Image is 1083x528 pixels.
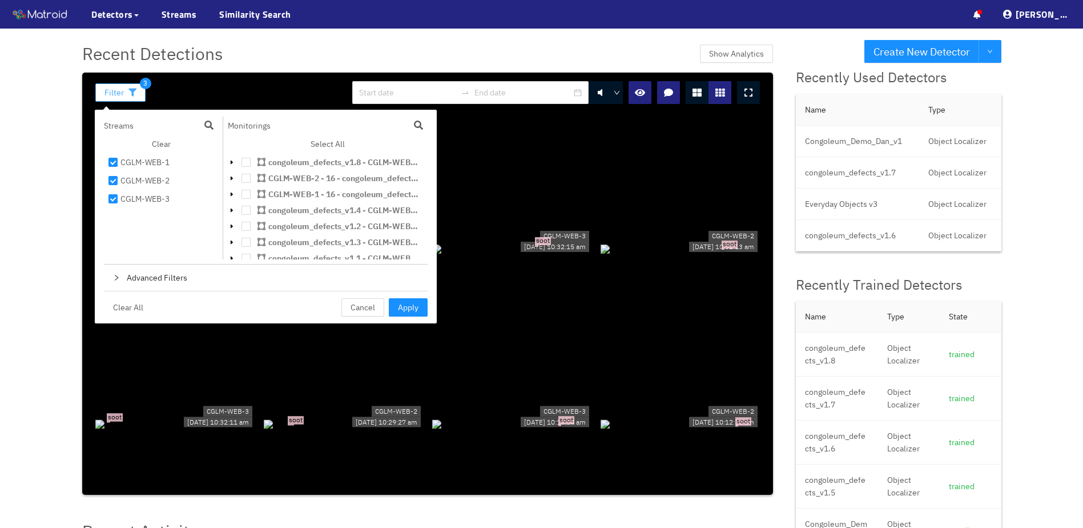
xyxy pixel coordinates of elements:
[228,135,428,153] button: Select All
[461,88,470,97] span: to
[184,417,252,427] div: [DATE] 10:32:11 am
[864,40,979,63] button: Create New Detector
[700,45,773,63] button: Show Analytics
[372,406,421,417] div: CGLM-WEB-2
[796,94,919,126] th: Name
[107,413,123,421] span: soot
[228,223,236,229] span: caret-down
[104,155,219,169] li: CGLM-WEB-1
[228,207,236,213] span: caret-down
[919,220,1001,251] td: Object Localizer
[104,174,219,187] li: CGLM-WEB-2
[311,138,345,150] span: Select All
[919,94,1001,126] th: Type
[95,83,146,102] button: Filter
[152,138,171,150] span: Clear
[474,86,571,99] input: End date
[919,189,1001,220] td: Object Localizer
[919,126,1001,157] td: Object Localizer
[268,251,420,265] span: congoleum_defects_v1.1 - CGLM-WEB-3 - 6
[878,301,940,333] th: Type
[878,377,940,421] td: Object Localizer
[228,119,271,132] p: Monitorings
[735,418,751,426] span: soot
[288,416,304,424] span: soot
[796,67,1001,89] div: Recently Used Detectors
[389,298,428,317] button: Apply
[91,7,133,21] span: Detectors
[708,406,758,417] div: CGLM-WEB-2
[351,301,375,314] span: Cancel
[398,301,418,314] span: Apply
[120,155,170,169] div: CGLM-WEB-1
[689,242,758,253] div: [DATE] 10:32:13 am
[268,235,420,249] span: congoleum_defects_v1.3 - CGLM-WEB-3 - 7
[341,298,384,317] button: Cancel
[104,135,218,153] button: Clear
[796,465,878,509] td: congoleum_defects_v1.5
[722,241,738,249] span: soot
[949,392,992,405] div: trained
[352,417,421,427] div: [DATE] 10:29:27 am
[535,237,551,245] span: soot
[162,7,197,21] a: Streams
[540,406,589,417] div: CGLM-WEB-3
[120,174,170,187] div: CGLM-WEB-2
[796,126,919,157] td: Congoleum_Demo_Dan_v1
[521,417,589,427] div: [DATE] 10:18:34 am
[228,175,236,181] span: caret-down
[219,7,291,21] a: Similarity Search
[228,239,236,245] span: caret-down
[104,298,152,317] button: Clear All
[796,301,878,333] th: Name
[987,49,993,55] span: down
[689,417,758,427] div: [DATE] 10:12:30 am
[359,86,456,99] input: Start date
[228,255,236,261] span: caret-down
[268,219,420,233] span: congoleum_defects_v1.2 - CGLM-WEB-3 - 8
[268,171,420,185] span: CGLM-WEB-2 - 16 - congoleum_defects_v1.8
[878,333,940,377] td: Object Localizer
[228,159,236,165] span: caret-down
[104,86,124,99] span: Filter
[104,265,428,291] div: rightAdvanced Filters
[614,90,621,97] span: down
[796,157,919,189] td: congoleum_defects_v1.7
[796,377,878,421] td: congoleum_defects_v1.7
[940,301,1001,333] th: State
[203,406,252,417] div: CGLM-WEB-3
[709,47,764,60] span: Show Analytics
[140,78,151,89] span: 3
[919,157,1001,189] td: Object Localizer
[120,192,170,206] div: CGLM-WEB-3
[104,192,219,206] li: CGLM-WEB-3
[878,421,940,465] td: Object Localizer
[540,231,589,242] div: CGLM-WEB-3
[268,203,420,217] span: congoleum_defects_v1.4 - CGLM-WEB-3 - 9
[708,231,758,242] div: CGLM-WEB-2
[796,274,1001,296] div: Recently Trained Detectors
[796,421,878,465] td: congoleum_defects_v1.6
[873,43,970,60] span: Create New Detector
[228,191,236,197] span: caret-down
[268,155,420,169] span: congoleum_defects_v1.8 - CGLM-WEB-3 - 15
[878,465,940,509] td: Object Localizer
[268,187,420,201] span: CGLM-WEB-1 - 16 - congoleum_defects_v1.8
[796,333,878,377] td: congoleum_defects_v1.8
[82,40,223,67] span: Recent Detections
[796,220,919,251] td: congoleum_defects_v1.6
[11,6,69,23] img: Matroid logo
[949,348,992,361] div: trained
[461,88,470,97] span: swap-right
[104,119,134,132] p: Streams
[949,480,992,493] div: trained
[113,274,120,281] span: right
[521,242,589,253] div: [DATE] 10:32:15 am
[979,40,1001,63] button: down
[796,189,919,220] td: Everyday Objects v3
[113,301,143,314] span: Clear All
[558,417,574,425] span: soot
[949,436,992,449] div: trained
